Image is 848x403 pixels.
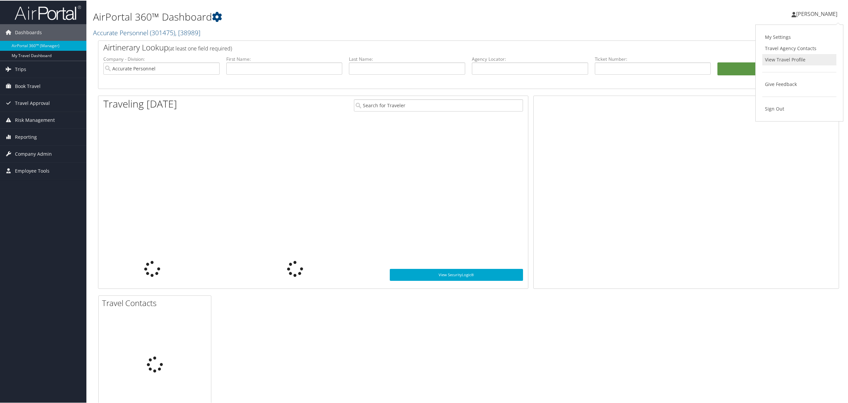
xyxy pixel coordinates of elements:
[15,145,52,162] span: Company Admin
[762,53,836,65] a: View Travel Profile
[472,55,588,62] label: Agency Locator:
[717,62,834,75] button: Search
[15,162,50,179] span: Employee Tools
[168,44,232,51] span: (at least one field required)
[103,55,220,62] label: Company - Division:
[762,103,836,114] a: Sign Out
[390,268,523,280] a: View SecurityLogic®
[103,41,772,52] h2: Airtinerary Lookup
[150,28,175,37] span: ( 301475 )
[792,3,844,23] a: [PERSON_NAME]
[595,55,711,62] label: Ticket Number:
[15,128,37,145] span: Reporting
[796,10,837,17] span: [PERSON_NAME]
[102,297,211,308] h2: Travel Contacts
[226,55,343,62] label: First Name:
[349,55,465,62] label: Last Name:
[175,28,200,37] span: , [ 38989 ]
[15,4,81,20] img: airportal-logo.png
[762,78,836,89] a: Give Feedback
[93,28,200,37] a: Accurate Personnel
[15,60,26,77] span: Trips
[762,42,836,53] a: Travel Agency Contacts
[354,99,523,111] input: Search for Traveler
[93,9,594,23] h1: AirPortal 360™ Dashboard
[15,24,42,40] span: Dashboards
[762,31,836,42] a: My Settings
[103,96,177,110] h1: Traveling [DATE]
[15,94,50,111] span: Travel Approval
[15,77,41,94] span: Book Travel
[15,111,55,128] span: Risk Management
